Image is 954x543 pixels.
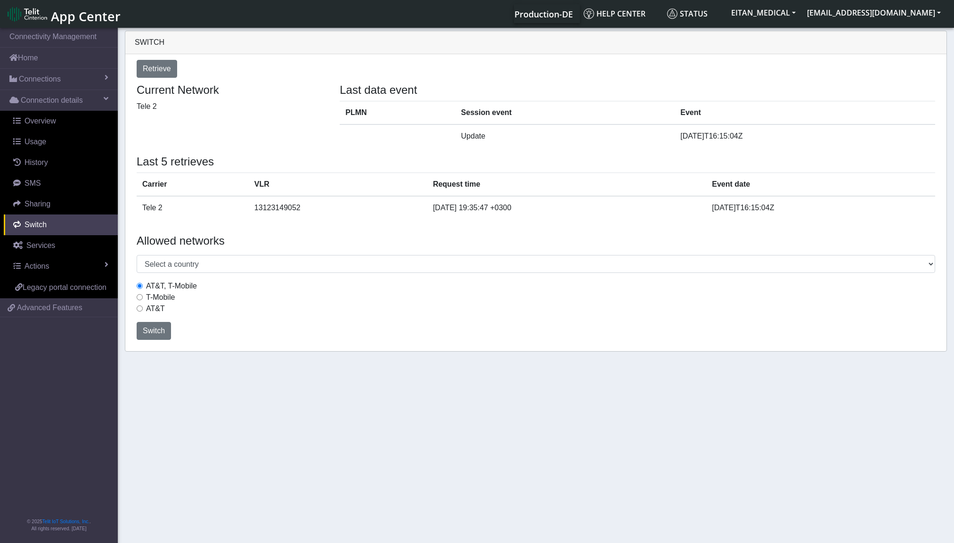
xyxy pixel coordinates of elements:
th: Session event [456,101,675,124]
span: Switch [24,221,47,229]
th: PLMN [340,101,455,124]
span: Production-DE [514,8,573,20]
a: Telit IoT Solutions, Inc. [42,519,90,524]
span: Sharing [24,200,50,208]
a: Help center [580,4,663,23]
span: Help center [584,8,645,19]
th: VLR [249,173,427,196]
span: Legacy portal connection [23,283,106,291]
span: SMS [24,179,41,187]
button: Retrieve [137,60,177,78]
a: History [4,152,118,173]
span: Overview [24,117,56,125]
td: [DATE]T16:15:04Z [675,124,935,148]
a: App Center [8,4,119,24]
span: Connection details [21,95,83,106]
img: logo-telit-cinterion-gw-new.png [8,7,47,22]
th: Event [675,101,935,124]
span: Usage [24,138,46,146]
label: AT&T, T-Mobile [146,280,197,292]
span: Connections [19,74,61,85]
label: AT&T [146,303,165,314]
h4: Last 5 retrieves [137,155,935,169]
a: Actions [4,256,118,277]
a: Switch [4,214,118,235]
a: Services [4,235,118,256]
img: status.svg [667,8,677,19]
td: Tele 2 [137,196,249,219]
span: History [24,158,48,166]
a: Your current platform instance [514,4,572,23]
td: 13123149052 [249,196,427,219]
span: Status [667,8,708,19]
button: Switch [137,322,171,340]
button: EITAN_MEDICAL [726,4,801,21]
td: Update [456,124,675,148]
h4: Allowed networks [137,234,935,248]
th: Event date [706,173,935,196]
h4: Last data event [340,83,935,97]
h4: Current Network [137,83,326,97]
span: Actions [24,262,49,270]
td: [DATE]T16:15:04Z [706,196,935,219]
span: Switch [135,38,164,46]
a: Usage [4,132,118,152]
span: Tele 2 [137,102,157,110]
a: Sharing [4,194,118,214]
span: App Center [51,8,121,25]
th: Carrier [137,173,249,196]
span: Retrieve [143,65,171,73]
span: Advanced Features [17,302,82,313]
span: Switch [143,327,165,335]
label: T-Mobile [146,292,175,303]
a: SMS [4,173,118,194]
span: Services [26,241,55,249]
th: Request time [427,173,706,196]
a: Overview [4,111,118,132]
button: [EMAIL_ADDRESS][DOMAIN_NAME] [801,4,946,21]
img: knowledge.svg [584,8,594,19]
a: Status [663,4,726,23]
td: [DATE] 19:35:47 +0300 [427,196,706,219]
